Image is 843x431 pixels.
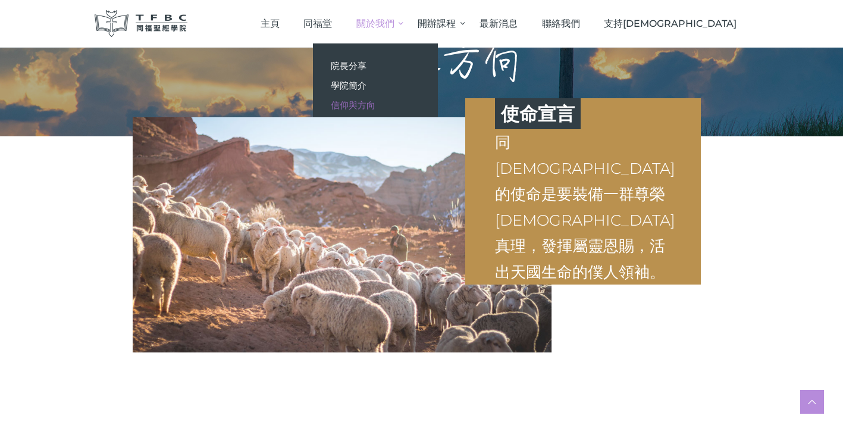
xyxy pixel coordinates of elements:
a: 開辦課程 [406,6,468,41]
p: 同[DEMOGRAPHIC_DATA]的使命是要裝備一群尊榮[DEMOGRAPHIC_DATA]真理，發揮屬靈恩賜，活出天國生命的僕人領袖。 [495,98,677,285]
a: 支持[DEMOGRAPHIC_DATA] [592,6,749,41]
a: 同福堂 [292,6,344,41]
a: 關於我們 [344,6,406,41]
span: 關於我們 [356,18,394,29]
span: 開辦課程 [418,18,456,29]
a: 院長分享 [313,56,438,76]
span: 最新消息 [480,18,518,29]
a: 聯絡我們 [529,6,592,41]
a: 主頁 [248,6,292,41]
a: 學院簡介 [313,76,438,95]
span: 聯絡我們 [542,18,580,29]
span: 同福堂 [303,18,332,29]
span: 院長分享 [331,60,366,71]
span: 支持[DEMOGRAPHIC_DATA] [604,18,737,29]
a: 最新消息 [468,6,530,41]
img: 同福聖經學院 TFBC [95,10,187,37]
span: 主頁 [261,18,280,29]
a: Scroll to top [800,390,824,414]
strong: 使命宣言 [501,102,575,125]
